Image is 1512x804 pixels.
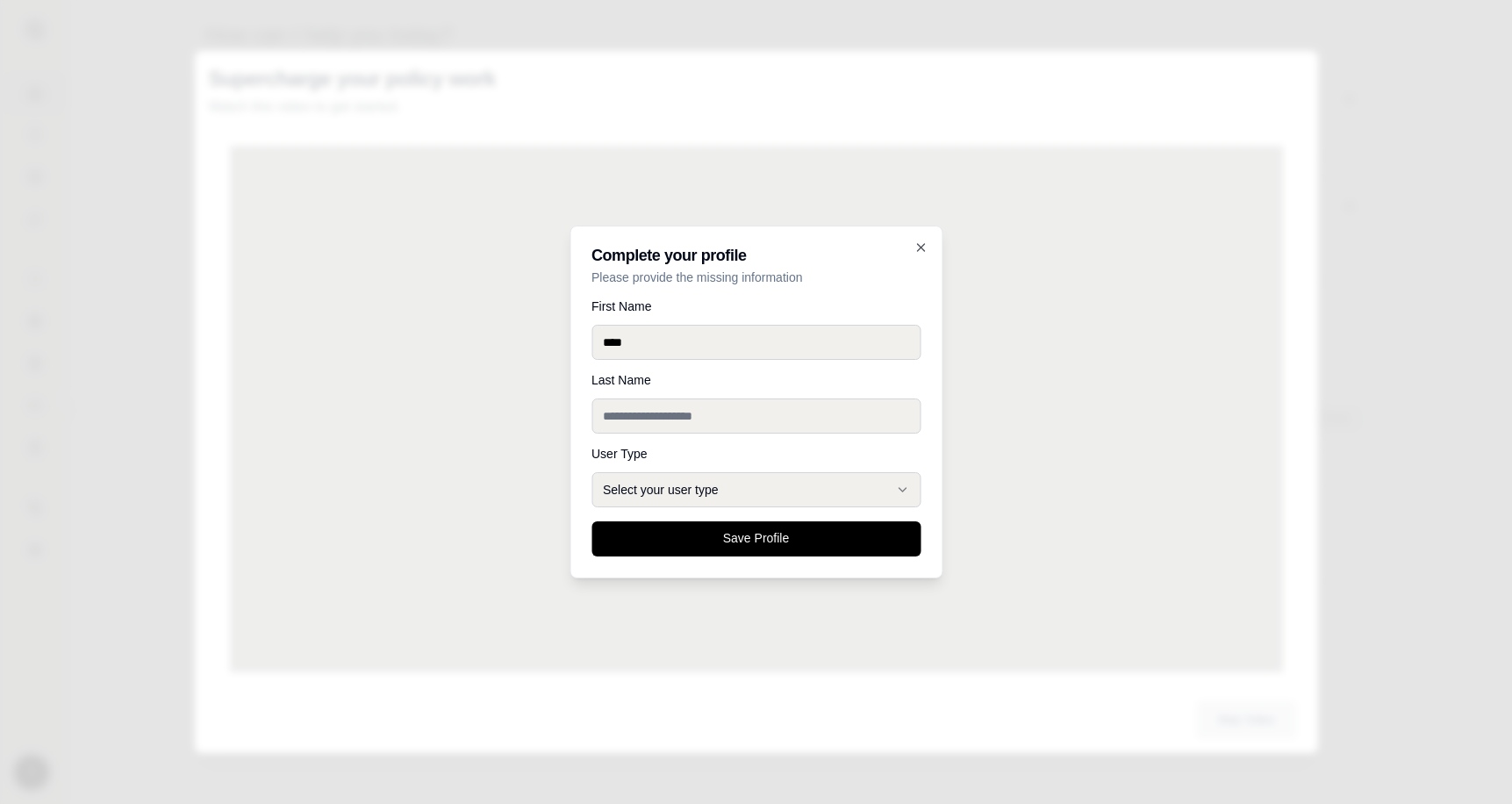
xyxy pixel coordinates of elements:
[591,248,921,263] h2: Complete your profile
[591,448,921,460] label: User Type
[591,269,921,286] p: Please provide the missing information
[591,521,921,556] button: Save Profile
[591,374,921,386] label: Last Name
[591,300,921,312] label: First Name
